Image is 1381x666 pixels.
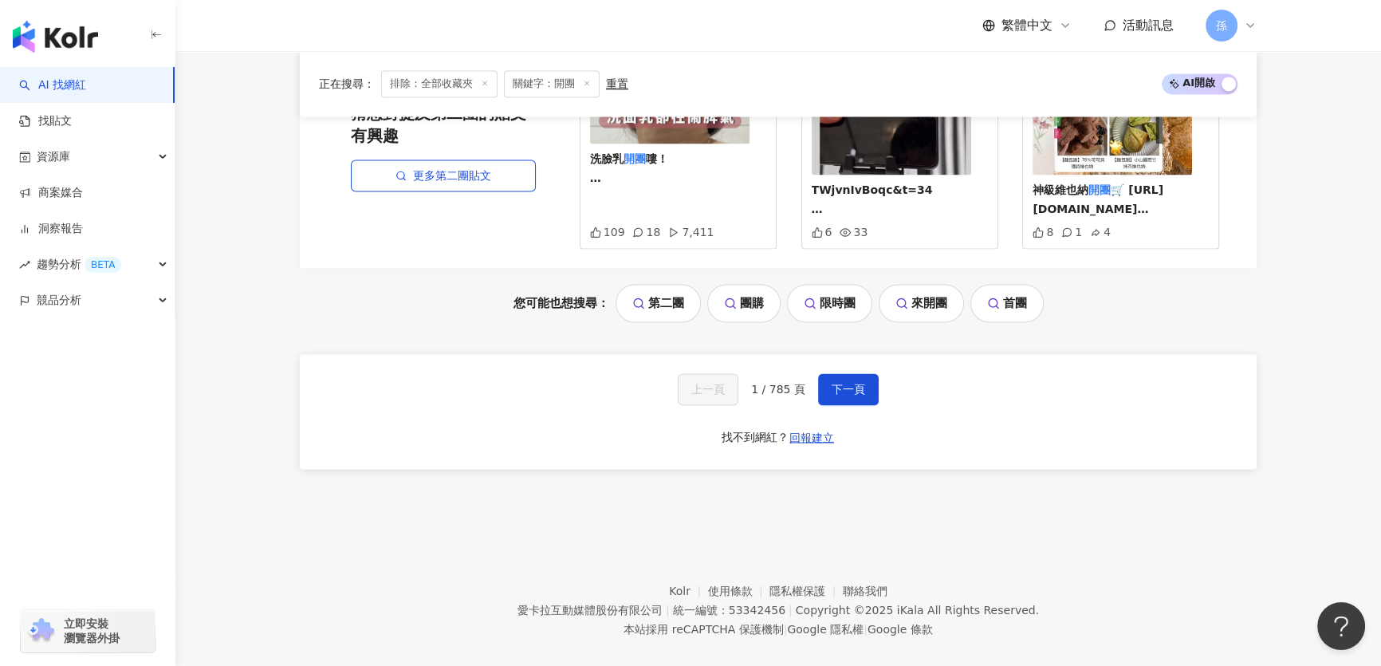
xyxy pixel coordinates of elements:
[590,152,624,165] span: 洗臉乳
[381,70,498,97] span: 排除：全部收藏夾
[1088,183,1111,196] mark: 開團
[1123,18,1174,33] span: 活動訊息
[678,373,738,405] button: 上一頁
[843,584,887,597] a: 聯絡我們
[616,284,701,322] a: 第二團
[787,622,864,635] a: Google 隱私權
[37,139,70,175] span: 資源庫
[64,617,120,645] span: 立即安裝 瀏覽器外掛
[970,284,1044,322] a: 首團
[624,152,646,165] mark: 開團
[351,160,536,191] a: 更多第二團貼文
[624,619,932,638] span: 本站採用 reCAPTCHA 保護機制
[879,284,964,322] a: 來開團
[300,284,1257,322] div: 您可能也想搜尋：
[673,603,785,616] div: 統一編號：53342456
[517,603,663,616] div: 愛卡拉互動媒體股份有限公司
[832,383,865,396] span: 下一頁
[1033,226,1053,238] div: 8
[789,603,793,616] span: |
[1033,183,1088,196] span: 神級維也納
[769,584,843,597] a: 隱私權保護
[19,221,83,237] a: 洞察報告
[1061,226,1082,238] div: 1
[796,603,1039,616] div: Copyright © 2025 All Rights Reserved.
[840,226,868,238] div: 33
[789,424,835,450] button: 回報建立
[812,226,832,238] div: 6
[19,77,86,93] a: searchAI 找網紅
[666,603,670,616] span: |
[789,431,834,443] span: 回報建立
[21,609,155,652] a: chrome extension立即安裝 瀏覽器外掛
[19,259,30,270] span: rise
[1317,602,1365,650] iframe: Help Scout Beacon - Open
[319,77,375,90] span: 正在搜尋 ：
[37,282,81,318] span: 競品分析
[632,226,660,238] div: 18
[787,284,872,322] a: 限時團
[504,70,600,97] span: 關鍵字：開團
[13,21,98,53] img: logo
[1090,226,1111,238] div: 4
[707,284,781,322] a: 團購
[590,226,625,238] div: 109
[812,183,933,234] span: TWjvnIvBoqc&t=34 現在
[897,603,924,616] a: iKala
[722,429,789,445] div: 找不到網紅？
[85,257,121,273] div: BETA
[864,622,868,635] span: |
[669,584,707,597] a: Kolr
[19,113,72,129] a: 找貼文
[818,373,879,405] button: 下一頁
[812,93,971,175] img: 最智慧的自拍穩定軸🛒 https://gdn.tw/pgsatani ASUS這款三軸穩定器真的是自拍棒的新境界 話不多說請直接看介紹 3C youtuber超強大開箱介紹: https://w...
[606,77,628,90] div: 重置
[590,152,668,203] span: 嘍！ #
[668,226,714,238] div: 7,411
[26,618,57,644] img: chrome extension
[351,102,536,147] span: 猜您對提及第二團的貼文有興趣
[751,383,805,396] span: 1 / 785 頁
[1216,17,1227,34] span: 孫
[784,622,788,635] span: |
[868,622,933,635] a: Google 條款
[19,185,83,201] a: 商案媒合
[1001,17,1052,34] span: 繁體中文
[37,246,121,282] span: 趨勢分析
[708,584,770,597] a: 使用條款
